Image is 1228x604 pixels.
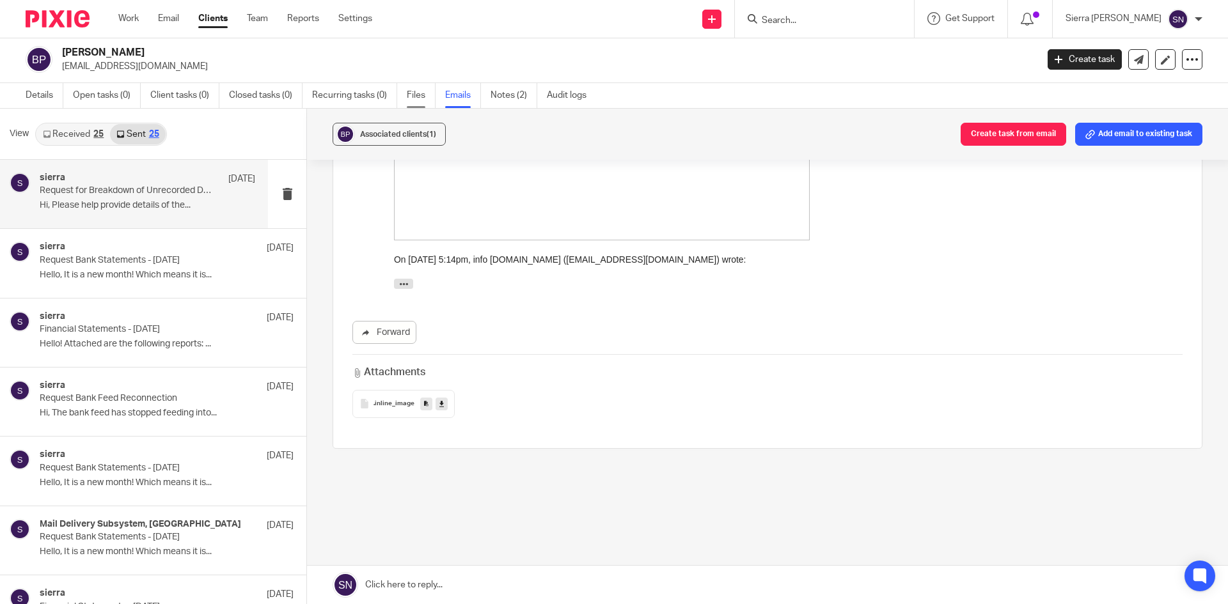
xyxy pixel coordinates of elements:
[40,519,241,530] h4: Mail Delivery Subsystem, [GEOGRAPHIC_DATA]
[352,390,455,418] button: .inline_image
[40,173,65,183] h4: sierra
[26,46,52,73] img: svg%3E
[1075,123,1202,146] button: Add email to existing task
[40,242,65,252] h4: sierra
[352,321,416,344] a: Forward
[1066,12,1161,25] p: Sierra [PERSON_NAME]
[267,380,294,393] p: [DATE]
[40,408,294,419] p: Hi, The bank feed has stopped feeding into...
[760,15,876,27] input: Search
[10,173,30,193] img: svg%3E
[62,60,1028,73] p: [EMAIL_ADDRESS][DOMAIN_NAME]
[445,83,481,108] a: Emails
[93,130,104,139] div: 25
[40,532,243,543] p: Request Bank Statements - [DATE]
[333,123,446,146] button: Associated clients(1)
[374,400,414,408] span: .inline_image
[10,380,30,401] img: svg%3E
[338,12,372,25] a: Settings
[40,339,294,350] p: Hello! Attached are the following reports: ...
[961,123,1066,146] button: Create task from email
[40,200,255,211] p: Hi, Please help provide details of the...
[427,130,436,138] span: (1)
[40,463,243,474] p: Request Bank Statements - [DATE]
[40,255,243,266] p: Request Bank Statements - [DATE]
[229,83,303,108] a: Closed tasks (0)
[40,185,212,196] p: Request for Breakdown of Unrecorded Deposits
[352,365,425,380] h3: Attachments
[1168,9,1188,29] img: svg%3E
[312,83,397,108] a: Recurring tasks (0)
[150,83,219,108] a: Client tasks (0)
[158,12,179,25] a: Email
[547,83,596,108] a: Audit logs
[287,12,319,25] a: Reports
[40,477,294,488] p: Hello, It is a new month! Which means it is...
[36,124,110,144] a: Received25
[10,311,30,332] img: svg%3E
[40,546,294,557] p: Hello, It is a new month! Which means it is...
[118,12,139,25] a: Work
[40,380,65,391] h4: sierra
[10,127,29,141] span: View
[267,242,294,254] p: [DATE]
[360,130,436,138] span: Associated clients
[149,130,159,139] div: 25
[267,449,294,462] p: [DATE]
[40,588,65,599] h4: sierra
[40,393,243,404] p: Request Bank Feed Reconnection
[267,311,294,324] p: [DATE]
[40,270,294,281] p: Hello, It is a new month! Which means it is...
[110,124,165,144] a: Sent25
[267,519,294,532] p: [DATE]
[40,324,243,335] p: Financial Statements - [DATE]
[491,83,537,108] a: Notes (2)
[10,519,30,539] img: svg%3E
[10,242,30,262] img: svg%3E
[73,83,141,108] a: Open tasks (0)
[26,10,90,27] img: Pixie
[228,173,255,185] p: [DATE]
[40,311,65,322] h4: sierra
[247,12,268,25] a: Team
[10,449,30,470] img: svg%3E
[198,12,228,25] a: Clients
[40,449,65,460] h4: sierra
[1048,49,1122,70] a: Create task
[945,14,995,23] span: Get Support
[62,46,835,59] h2: [PERSON_NAME]
[267,588,294,601] p: [DATE]
[26,83,63,108] a: Details
[336,125,355,144] img: svg%3E
[407,83,436,108] a: Files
